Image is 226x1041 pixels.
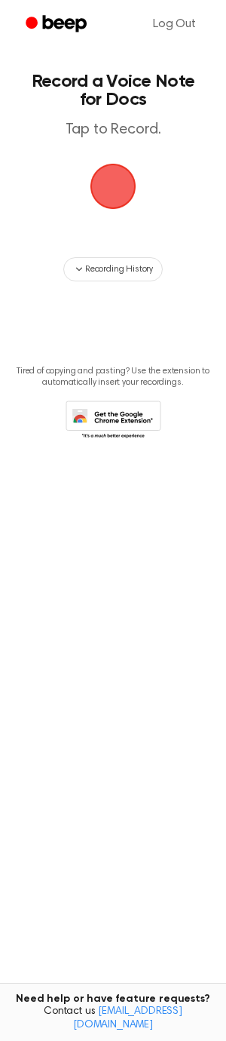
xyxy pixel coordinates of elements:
button: Recording History [63,257,163,281]
span: Contact us [9,1006,217,1032]
h1: Record a Voice Note for Docs [27,72,199,109]
a: Log Out [138,6,211,42]
button: Beep Logo [90,164,136,209]
span: Recording History [85,263,153,276]
a: [EMAIL_ADDRESS][DOMAIN_NAME] [73,1006,182,1030]
p: Tap to Record. [27,121,199,140]
a: Beep [15,10,100,39]
p: Tired of copying and pasting? Use the extension to automatically insert your recordings. [12,366,214,388]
